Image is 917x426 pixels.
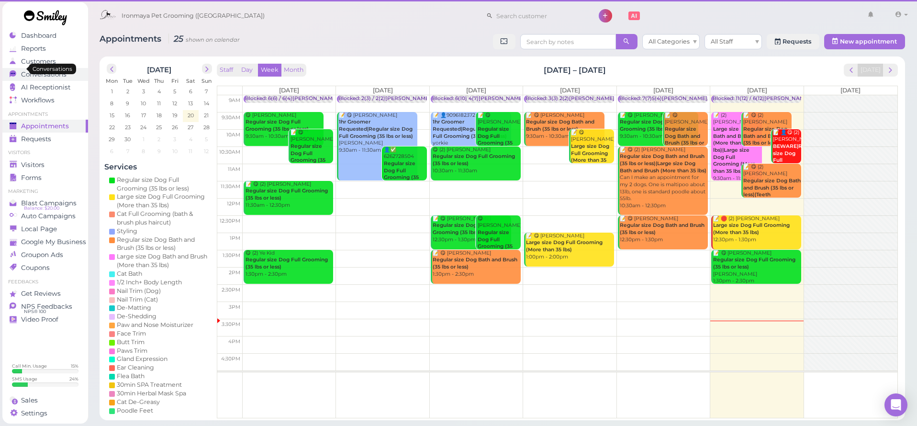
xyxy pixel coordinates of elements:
[222,321,240,327] span: 3:30pm
[137,78,150,84] span: Wed
[571,143,609,170] b: Large size Dog Full Grooming (More than 35 lbs)
[544,65,606,76] h2: [DATE] – [DATE]
[172,135,177,144] span: 3
[767,34,819,49] a: Requests
[620,153,706,173] b: Regular size Dog Bath and Brush (35 lbs or less)|Large size Dog Bath and Brush (More than 35 lbs)
[21,225,57,233] span: Local Page
[221,183,240,190] span: 11:30am
[157,147,162,156] span: 9
[665,126,704,153] b: Regular size Dog Bath and Brush (35 lbs or less)
[2,68,88,81] a: Conversations
[147,64,171,74] h2: [DATE]
[110,87,114,96] span: 1
[2,55,88,68] a: Customers
[219,149,240,155] span: 10:30am
[2,42,88,55] a: Reports
[24,308,46,315] span: NPS® 100
[620,222,705,235] b: Regular size Dog Bath and Brush (35 lbs or less)
[228,166,240,172] span: 11am
[2,120,88,133] a: Appointments
[773,143,818,184] b: BEWARE|Regular size Dog Full Grooming (35 lbs or less)
[2,223,88,235] a: Local Page
[117,287,161,295] div: Nail Trim (Dog)
[140,99,147,108] span: 10
[117,295,158,304] div: Nail Trim (Cat)
[109,99,114,108] span: 8
[117,303,151,312] div: De-Matting
[187,99,194,108] span: 13
[840,87,861,94] span: [DATE]
[21,96,55,104] span: Workflows
[125,87,130,96] span: 2
[188,135,193,144] span: 4
[570,129,614,186] div: 📝 😋 [PERSON_NAME] 10:00am - 11:00am
[2,279,88,285] li: Feedbacks
[21,45,46,53] span: Reports
[157,87,162,96] span: 4
[432,146,521,175] div: 😋 (2) [PERSON_NAME] 10:30am - 11:30am
[2,29,88,42] a: Dashboard
[203,147,210,156] span: 12
[117,398,160,406] div: Cat De-Greasy
[117,381,182,389] div: 30min SPA Treatment
[246,119,309,132] b: Regular size Dog Full Grooming (35 lbs or less)
[2,407,88,420] a: Settings
[772,129,801,207] div: 📝 👤😋 (2) [PERSON_NAME] Arcadia 10:00am - 11:00am
[117,269,142,278] div: Cat Bath
[883,64,898,77] button: next
[71,363,78,369] div: 15 %
[156,111,163,120] span: 18
[245,95,375,102] div: Blocked: 6(6) / 6(4)[PERSON_NAME] • appointment
[109,111,115,120] span: 15
[433,119,507,139] b: 1hr Groomer Requested|Regular size Dog Full Grooming (35 lbs or less)
[245,250,334,278] div: 😋 (2) Ye Kid 1:30pm - 2:30pm
[117,278,182,287] div: 1/2 Inch+ Body Length
[383,146,427,203] div: 👤✅ 6262728504 10:30am - 11:30am
[117,347,147,355] div: Paws Trim
[222,114,240,121] span: 9:30am
[217,64,236,77] button: Staff
[107,64,117,74] button: prev
[2,158,88,171] a: Visitors
[2,111,88,118] li: Appointments
[432,215,511,244] div: 📝 😋 [PERSON_NAME] 12:30pm - 1:30pm
[229,304,240,310] span: 3pm
[21,238,86,246] span: Google My Business
[653,87,673,94] span: [DATE]
[171,123,179,132] span: 26
[100,34,164,44] span: Appointments
[2,261,88,274] a: Coupons
[477,215,521,272] div: 😋 [PERSON_NAME] 12:30pm - 1:30pm
[338,112,417,154] div: 📝 😋 [PERSON_NAME] [PERSON_NAME] 9:30am - 11:30am
[433,222,496,235] b: Regular size Dog Full Grooming (35 lbs or less)
[2,94,88,107] a: Workflows
[433,153,515,167] b: Regular size Dog Full Grooming (35 lbs or less)
[186,78,195,84] span: Sat
[711,38,733,45] span: All Staff
[104,162,214,171] h4: Services
[171,99,178,108] span: 12
[235,64,258,77] button: Day
[187,111,195,120] span: 20
[477,112,521,168] div: 📝 😋 [PERSON_NAME] 9:30am - 10:30am
[117,252,210,269] div: Large size Dog Bath and Brush (More than 35 lbs)
[743,178,801,205] b: Regular size Dog Bath and Brush (35 lbs or less)|Teeth Brushing|Face Trim
[142,135,145,144] span: 1
[21,396,38,404] span: Sales
[21,290,61,298] span: Get Reviews
[117,312,157,321] div: De-Shedding
[619,215,708,244] div: 📝 😋 [PERSON_NAME] 12:30pm - 1:30pm
[229,269,240,276] span: 2pm
[2,394,88,407] a: Sales
[220,218,240,224] span: 12:30pm
[713,222,790,235] b: Large size Dog Full Grooming (More than 35 lbs)
[620,119,683,132] b: Regular size Dog Full Grooming (35 lbs or less)
[123,135,132,144] span: 30
[21,303,72,311] span: NPS Feedbacks
[117,355,168,363] div: Gland Expression
[21,199,77,207] span: Blast Campaigns
[713,95,848,102] div: Blocked: 11(12) / 6(12)[PERSON_NAME], • appointment
[246,188,328,201] b: Regular size Dog Full Grooming (35 lbs or less)
[21,83,70,91] span: AI Receptionist
[21,32,56,40] span: Dashboard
